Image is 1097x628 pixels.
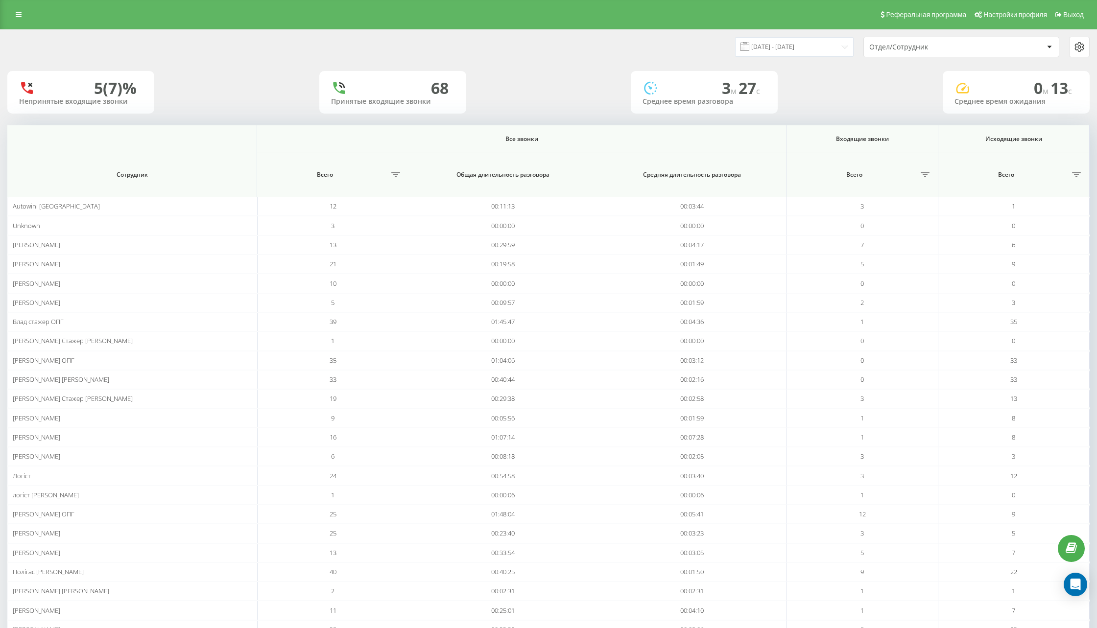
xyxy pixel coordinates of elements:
div: Отдел/Сотрудник [869,43,986,51]
td: 01:48:04 [408,505,597,524]
span: Всего [262,171,388,179]
span: 3 [722,77,739,98]
span: Все звонки [288,135,756,143]
span: 33 [1010,356,1017,365]
span: 0 [1012,279,1015,288]
span: 12 [859,510,866,518]
span: 13 [330,548,336,557]
td: 00:00:00 [408,331,597,350]
td: 00:00:06 [408,486,597,505]
td: 00:03:12 [597,351,787,370]
span: 1 [860,490,864,499]
span: c [756,86,760,96]
span: 0 [1012,336,1015,345]
span: 1 [860,414,864,422]
span: 9 [1012,510,1015,518]
span: 3 [331,221,334,230]
span: 0 [860,336,864,345]
span: [PERSON_NAME] [13,606,60,615]
td: 00:54:58 [408,466,597,485]
td: 00:00:00 [597,331,787,350]
span: логіст [PERSON_NAME] [13,490,79,499]
span: 9 [1012,259,1015,268]
span: [PERSON_NAME] [13,548,60,557]
td: 00:02:31 [408,581,597,601]
span: 5 [860,259,864,268]
td: 00:03:23 [597,524,787,543]
td: 00:00:06 [597,486,787,505]
td: 00:00:00 [408,274,597,293]
span: 0 [860,279,864,288]
span: 11 [330,606,336,615]
span: Полігас [PERSON_NAME] [13,567,84,576]
td: 00:03:44 [597,197,787,216]
td: 00:29:38 [408,389,597,408]
span: 1 [860,586,864,595]
td: 00:00:00 [408,216,597,235]
div: Непринятые входящие звонки [19,97,143,106]
span: [PERSON_NAME] [13,414,60,422]
span: Влад стажер ОПГ [13,317,64,326]
span: Всего [943,171,1069,179]
span: 2 [860,298,864,307]
span: Исходящие звонки [950,135,1077,143]
span: 33 [1010,375,1017,384]
td: 00:09:57 [408,293,597,312]
td: 00:00:00 [597,216,787,235]
span: м [731,86,739,96]
span: [PERSON_NAME] Стажер [PERSON_NAME] [13,336,133,345]
span: 5 [1012,529,1015,537]
span: Настройки профиля [983,11,1047,19]
td: 00:05:56 [408,408,597,427]
span: 33 [330,375,336,384]
td: 00:02:31 [597,581,787,601]
div: 68 [431,79,449,97]
td: 00:40:25 [408,562,597,581]
span: [PERSON_NAME] [13,240,60,249]
td: 00:08:18 [408,447,597,466]
span: [PERSON_NAME] [13,452,60,461]
span: 1 [331,336,334,345]
td: 00:01:59 [597,293,787,312]
span: 1 [860,606,864,615]
span: 13 [1010,394,1017,403]
span: 7 [1012,548,1015,557]
span: 1 [1012,202,1015,210]
td: 00:07:28 [597,428,787,447]
span: 13 [330,240,336,249]
span: 3 [860,452,864,461]
td: 00:19:58 [408,255,597,274]
span: 35 [1010,317,1017,326]
td: 00:11:13 [408,197,597,216]
td: 00:25:01 [408,601,597,620]
span: 0 [860,221,864,230]
td: 01:04:06 [408,351,597,370]
td: 00:00:00 [597,274,787,293]
span: 0 [1012,221,1015,230]
span: Средняя длительность разговора [612,171,773,179]
span: 0 [1034,77,1050,98]
span: [PERSON_NAME] [13,259,60,268]
span: 6 [1012,240,1015,249]
span: [PERSON_NAME] [PERSON_NAME] [13,586,109,595]
td: 01:07:14 [408,428,597,447]
span: 0 [860,356,864,365]
span: 3 [860,529,864,537]
span: 1 [331,490,334,499]
td: 01:45:47 [408,312,597,331]
td: 00:04:10 [597,601,787,620]
span: 9 [860,567,864,576]
div: Среднее время ожидания [954,97,1078,106]
span: 1 [860,433,864,442]
span: 0 [1012,490,1015,499]
span: [PERSON_NAME] ОПГ [13,510,74,518]
span: 10 [330,279,336,288]
span: [PERSON_NAME] [13,279,60,288]
span: 25 [330,529,336,537]
div: Принятые входящие звонки [331,97,454,106]
span: 24 [330,471,336,480]
span: [PERSON_NAME] Стажер [PERSON_NAME] [13,394,133,403]
td: 00:02:16 [597,370,787,389]
span: 16 [330,433,336,442]
span: 8 [1012,414,1015,422]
